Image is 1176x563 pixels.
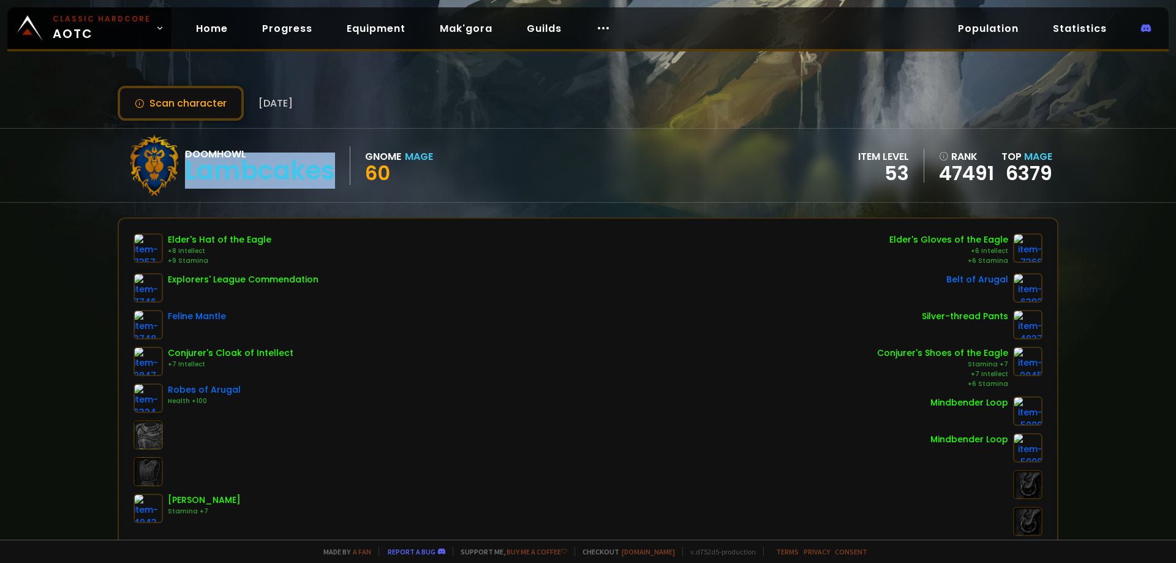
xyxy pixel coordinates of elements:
[1043,16,1117,41] a: Statistics
[507,547,567,556] a: Buy me a coffee
[168,384,241,396] div: Robes of Arugal
[1001,149,1052,164] div: Top
[877,369,1008,379] div: +7 Intellect
[53,13,151,43] span: AOTC
[1013,233,1042,263] img: item-7366
[889,233,1008,246] div: Elder's Gloves of the Eagle
[877,347,1008,360] div: Conjurer's Shoes of the Eagle
[453,547,567,556] span: Support me,
[134,273,163,303] img: item-7746
[939,149,994,164] div: rank
[1013,347,1042,376] img: item-9845
[889,256,1008,266] div: +6 Stamina
[1013,396,1042,426] img: item-5009
[134,310,163,339] img: item-3748
[1013,310,1042,339] img: item-4037
[168,310,226,323] div: Feline Mantle
[168,273,318,286] div: Explorers' League Commendation
[186,16,238,41] a: Home
[948,16,1028,41] a: Population
[185,162,335,180] div: Lambcakes
[168,256,271,266] div: +9 Stamina
[1013,433,1042,463] img: item-5009
[858,164,909,183] div: 53
[858,149,909,164] div: item level
[430,16,502,41] a: Mak'gora
[388,547,435,556] a: Report a bug
[877,379,1008,389] div: +6 Stamina
[946,273,1008,286] div: Belt of Arugal
[1024,149,1052,164] span: Mage
[134,384,163,413] img: item-6324
[517,16,571,41] a: Guilds
[53,13,151,25] small: Classic Hardcore
[134,233,163,263] img: item-7357
[168,246,271,256] div: +8 Intellect
[252,16,322,41] a: Progress
[939,164,994,183] a: 47491
[889,246,1008,256] div: +6 Intellect
[118,86,244,121] button: Scan character
[168,494,241,507] div: [PERSON_NAME]
[168,396,241,406] div: Health +100
[930,396,1008,409] div: Mindbender Loop
[835,547,867,556] a: Consent
[804,547,830,556] a: Privacy
[316,547,371,556] span: Made by
[134,347,163,376] img: item-9847
[365,159,390,187] span: 60
[365,149,401,164] div: Gnome
[1013,273,1042,303] img: item-6392
[776,547,799,556] a: Terms
[168,507,241,516] div: Stamina +7
[7,7,171,49] a: Classic HardcoreAOTC
[930,433,1008,446] div: Mindbender Loop
[185,146,335,162] div: Doomhowl
[877,360,1008,369] div: Stamina +7
[1006,159,1052,187] a: 6379
[922,310,1008,323] div: Silver-thread Pants
[258,96,293,111] span: [DATE]
[134,494,163,523] img: item-4043
[682,547,756,556] span: v. d752d5 - production
[168,233,271,246] div: Elder's Hat of the Eagle
[575,547,675,556] span: Checkout
[353,547,371,556] a: a fan
[168,360,293,369] div: +7 Intellect
[337,16,415,41] a: Equipment
[168,347,293,360] div: Conjurer's Cloak of Intellect
[622,547,675,556] a: [DOMAIN_NAME]
[405,149,433,164] div: Mage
